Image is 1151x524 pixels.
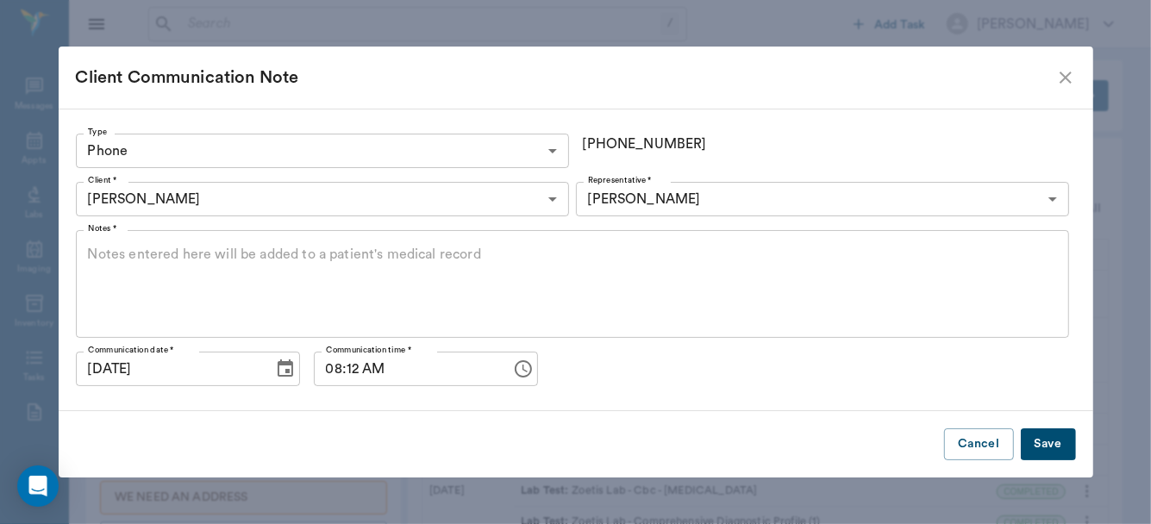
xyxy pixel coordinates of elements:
[88,174,117,186] label: Client *
[88,126,107,138] label: Type
[506,352,541,386] button: Choose time, selected time is 8:12 AM
[314,352,499,386] input: hh:mm aa
[576,134,1069,161] div: [PHONE_NUMBER]
[588,174,652,186] label: Representative *
[576,182,1069,216] div: [PERSON_NAME]
[88,222,117,234] label: Notes *
[76,182,569,216] div: [PERSON_NAME]
[76,352,261,386] input: MM/DD/YYYY
[326,344,411,356] label: Communication time *
[76,64,1055,91] div: Client Communication Note
[1055,67,1076,88] button: close
[944,428,1013,460] button: Cancel
[17,465,59,507] div: Open Intercom Messenger
[76,134,569,168] div: Phone
[88,344,174,356] label: Communication date *
[1021,428,1076,460] button: Save
[268,352,303,386] button: Choose date, selected date is Sep 29, 2025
